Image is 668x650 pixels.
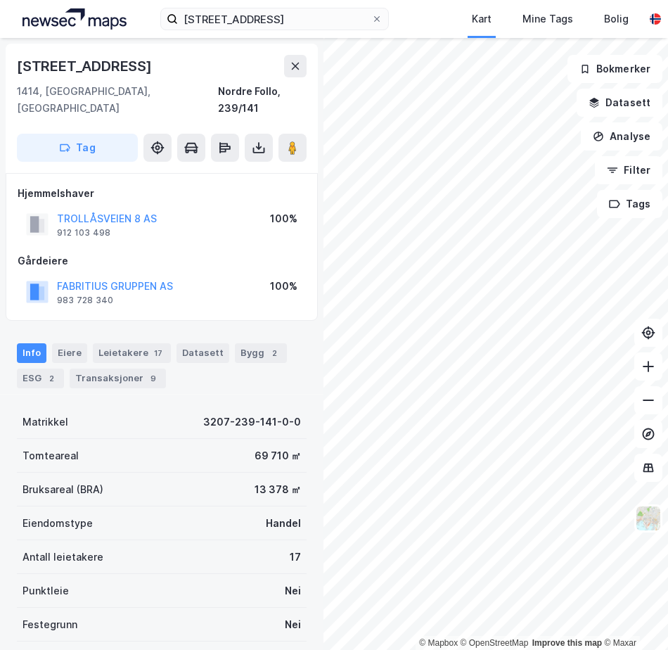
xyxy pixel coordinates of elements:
[218,83,307,117] div: Nordre Follo, 239/141
[18,253,306,269] div: Gårdeiere
[176,343,229,363] div: Datasett
[146,371,160,385] div: 9
[18,185,306,202] div: Hjemmelshaver
[57,295,113,306] div: 983 728 340
[17,134,138,162] button: Tag
[23,8,127,30] img: logo.a4113a55bc3d86da70a041830d287a7e.svg
[522,11,573,27] div: Mine Tags
[23,414,68,431] div: Matrikkel
[581,122,662,151] button: Analyse
[23,515,93,532] div: Eiendomstype
[285,582,301,599] div: Nei
[285,616,301,633] div: Nei
[598,582,668,650] iframe: Chat Widget
[267,346,281,360] div: 2
[17,55,155,77] div: [STREET_ADDRESS]
[472,11,492,27] div: Kart
[266,515,301,532] div: Handel
[44,371,58,385] div: 2
[532,638,602,648] a: Improve this map
[461,638,529,648] a: OpenStreetMap
[203,414,301,431] div: 3207-239-141-0-0
[255,481,301,498] div: 13 378 ㎡
[70,369,166,388] div: Transaksjoner
[255,447,301,464] div: 69 710 ㎡
[23,616,77,633] div: Festegrunn
[17,369,64,388] div: ESG
[567,55,662,83] button: Bokmerker
[57,227,110,238] div: 912 103 498
[595,156,662,184] button: Filter
[235,343,287,363] div: Bygg
[635,505,662,532] img: Z
[23,582,69,599] div: Punktleie
[270,278,297,295] div: 100%
[270,210,297,227] div: 100%
[23,447,79,464] div: Tomteareal
[577,89,662,117] button: Datasett
[598,582,668,650] div: Kontrollprogram for chat
[17,343,46,363] div: Info
[93,343,171,363] div: Leietakere
[151,346,165,360] div: 17
[597,190,662,218] button: Tags
[178,8,371,30] input: Søk på adresse, matrikkel, gårdeiere, leietakere eller personer
[604,11,629,27] div: Bolig
[23,481,103,498] div: Bruksareal (BRA)
[290,549,301,566] div: 17
[52,343,87,363] div: Eiere
[23,549,103,566] div: Antall leietakere
[419,638,458,648] a: Mapbox
[17,83,218,117] div: 1414, [GEOGRAPHIC_DATA], [GEOGRAPHIC_DATA]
